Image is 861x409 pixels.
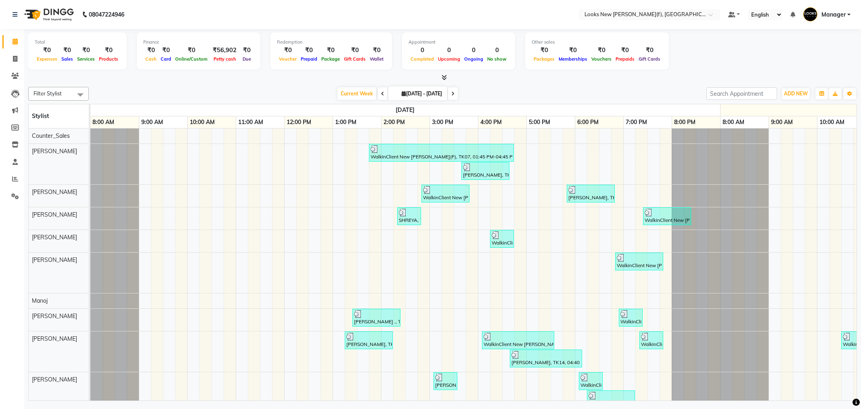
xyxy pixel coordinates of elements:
[637,46,662,55] div: ₹0
[588,392,634,407] div: swati, TK15, 06:15 PM-07:15 PM, Charcoal NaturLiv Facial with Mask(M) (₹3000)
[319,46,342,55] div: ₹0
[342,46,368,55] div: ₹0
[769,116,795,128] a: 9:00 AM
[236,116,265,128] a: 11:00 AM
[462,163,509,179] div: [PERSON_NAME], TK06, 03:40 PM-04:40 PM, Roots Touchup Majirel(F) (₹1500)
[400,91,444,97] span: [DATE] - [DATE]
[277,39,385,46] div: Redemption
[277,46,299,55] div: ₹0
[299,46,319,55] div: ₹0
[35,46,59,55] div: ₹0
[240,46,254,55] div: ₹0
[532,56,557,62] span: Packages
[589,56,614,62] span: Vouchers
[21,3,76,26] img: logo
[462,56,485,62] span: Ongoing
[620,310,642,325] div: WalkinClient New [PERSON_NAME](F), TK16, 06:55 PM-07:25 PM, Premium Wax~Full Legs (₹900)
[32,297,48,304] span: Manoj
[32,132,70,139] span: Counter_Sales
[32,312,77,320] span: [PERSON_NAME]
[616,254,662,269] div: WalkinClient New [PERSON_NAME](F), TK19, 06:50 PM-07:50 PM, Roots Touchup Inoa(F) (₹1600)
[381,116,407,128] a: 2:00 PM
[485,46,509,55] div: 0
[614,46,637,55] div: ₹0
[644,209,690,224] div: WalkinClient New [PERSON_NAME](F), TK16, 07:25 PM-08:25 PM, Curling Tongs(F)* (₹900),K Wash Shamp...
[32,148,77,155] span: [PERSON_NAME]
[188,116,217,128] a: 10:00 AM
[32,335,77,342] span: [PERSON_NAME]
[299,56,319,62] span: Prepaid
[75,56,97,62] span: Services
[532,39,662,46] div: Other sales
[32,211,77,218] span: [PERSON_NAME]
[35,56,59,62] span: Expenses
[614,56,637,62] span: Prepaids
[640,333,662,348] div: WalkinClient New [PERSON_NAME](F), TK18, 07:20 PM-07:50 PM, Eyebrows (₹100)
[89,3,124,26] b: 08047224946
[59,46,75,55] div: ₹0
[337,87,376,100] span: Current Week
[59,56,75,62] span: Sales
[173,46,209,55] div: ₹0
[143,46,159,55] div: ₹0
[575,116,601,128] a: 6:00 PM
[32,188,77,196] span: [PERSON_NAME]
[342,56,368,62] span: Gift Cards
[511,351,581,366] div: [PERSON_NAME], TK14, 04:40 PM-06:10 PM, Premium Wax~Full Arms with UnderArms (₹800),Premium Wax~F...
[319,56,342,62] span: Package
[398,209,420,224] div: SHREYA, TK03, 02:20 PM-02:50 PM, Stylist Hair Cut(F) (₹1200)
[277,56,299,62] span: Voucher
[491,231,513,247] div: WalkinClient New [PERSON_NAME](F), TK08, 04:15 PM-04:45 PM, Blow Dry Stylist(F)* (₹600)
[35,39,120,46] div: Total
[368,46,385,55] div: ₹0
[209,46,240,55] div: ₹56,902
[784,91,808,97] span: ADD NEW
[557,46,589,55] div: ₹0
[173,56,209,62] span: Online/Custom
[637,56,662,62] span: Gift Cards
[483,333,553,348] div: WalkinClient New [PERSON_NAME](F), TK11, 04:05 PM-05:35 PM, Eyebrows (₹100),Upperlip~Wax (₹100),S...
[478,116,504,128] a: 4:00 PM
[817,116,846,128] a: 10:00 AM
[32,112,49,120] span: Stylist
[241,56,253,62] span: Due
[782,88,810,99] button: ADD NEW
[143,39,254,46] div: Finance
[75,46,97,55] div: ₹0
[353,310,400,325] div: [PERSON_NAME] ., TK02, 01:25 PM-02:25 PM, Premium Wax~UnderArms (₹300),Eyebrows (₹100)
[409,46,436,55] div: 0
[97,56,120,62] span: Products
[557,56,589,62] span: Memberships
[430,116,455,128] a: 3:00 PM
[485,56,509,62] span: No show
[285,116,313,128] a: 12:00 PM
[706,87,777,100] input: Search Appointment
[32,234,77,241] span: [PERSON_NAME]
[346,333,392,348] div: [PERSON_NAME], TK01, 01:15 PM-02:15 PM, Premium Wax~Full Arms with UnderArms (₹800),Premium Wax~F...
[434,373,457,389] div: [PERSON_NAME], TK04, 03:05 PM-03:35 PM, Eyebrows (₹100)
[436,46,462,55] div: 0
[159,56,173,62] span: Card
[97,46,120,55] div: ₹0
[672,116,698,128] a: 8:00 PM
[568,186,614,201] div: [PERSON_NAME], TK12, 05:50 PM-06:50 PM, Roots Touchup Majirel(F) (₹1500)
[624,116,649,128] a: 7:00 PM
[368,56,385,62] span: Wallet
[409,56,436,62] span: Completed
[803,7,817,21] img: Manager
[532,46,557,55] div: ₹0
[32,256,77,264] span: [PERSON_NAME]
[159,46,173,55] div: ₹0
[721,116,746,128] a: 8:00 AM
[32,376,77,383] span: [PERSON_NAME]
[409,39,509,46] div: Appointment
[90,116,116,128] a: 8:00 AM
[139,116,165,128] a: 9:00 AM
[34,90,62,97] span: Filter Stylist
[394,104,417,116] a: September 29, 2025
[143,56,159,62] span: Cash
[370,145,513,160] div: WalkinClient New [PERSON_NAME](F), TK07, 01:45 PM-04:45 PM, Roots Touchup Inoa(F) (₹1600),Hair In...
[333,116,358,128] a: 1:00 PM
[527,116,552,128] a: 5:00 PM
[422,186,469,201] div: WalkinClient New [PERSON_NAME](F), TK05, 02:50 PM-03:50 PM, K Nourish and Gloss Fusio Dose (₹2800)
